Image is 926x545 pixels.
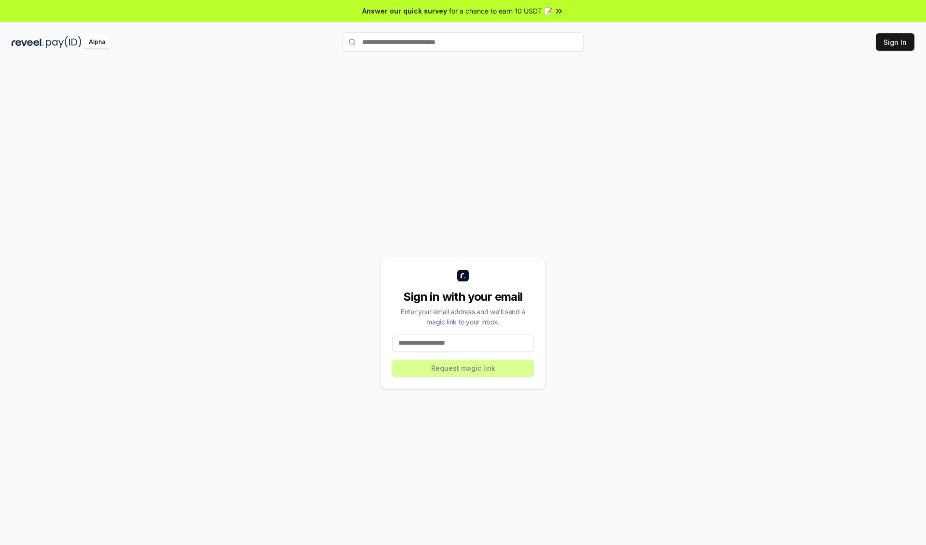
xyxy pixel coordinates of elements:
div: Enter your email address and we’ll send a magic link to your inbox. [392,307,534,327]
div: Alpha [83,36,110,48]
button: Sign In [876,33,914,51]
img: pay_id [46,36,82,48]
span: Answer our quick survey [362,6,447,16]
img: logo_small [457,270,469,281]
img: reveel_dark [12,36,44,48]
div: Sign in with your email [392,289,534,305]
span: for a chance to earn 10 USDT 📝 [449,6,552,16]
